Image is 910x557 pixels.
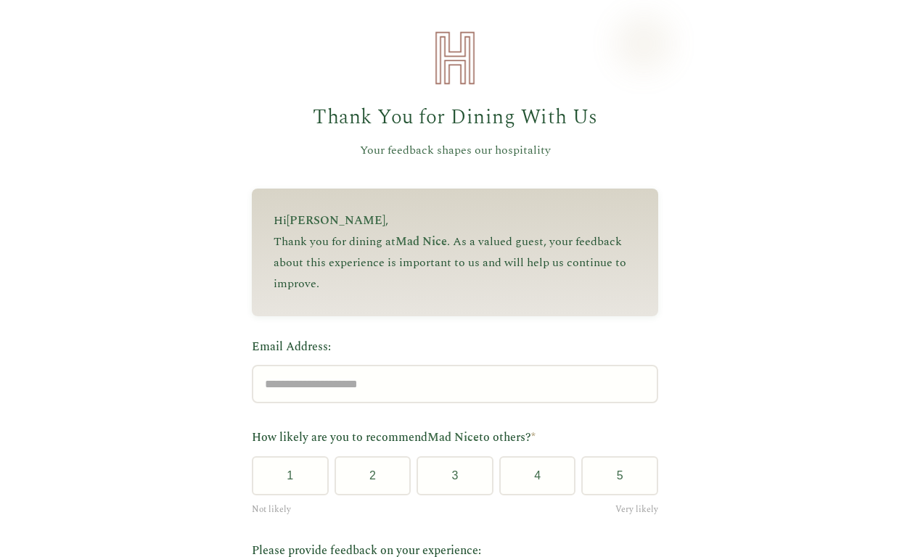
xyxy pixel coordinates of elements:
[274,210,636,231] p: Hi ,
[615,503,658,516] span: Very likely
[252,141,658,160] p: Your feedback shapes our hospitality
[417,456,493,495] button: 3
[252,503,291,516] span: Not likely
[395,233,447,250] span: Mad Nice
[581,456,658,495] button: 5
[252,456,329,495] button: 1
[274,231,636,294] p: Thank you for dining at . As a valued guest, your feedback about this experience is important to ...
[252,338,658,357] label: Email Address:
[252,429,658,447] label: How likely are you to recommend to others?
[426,29,484,87] img: Heirloom Hospitality Logo
[499,456,576,495] button: 4
[287,212,385,229] span: [PERSON_NAME]
[427,429,479,446] span: Mad Nice
[252,102,658,134] h1: Thank You for Dining With Us
[335,456,411,495] button: 2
